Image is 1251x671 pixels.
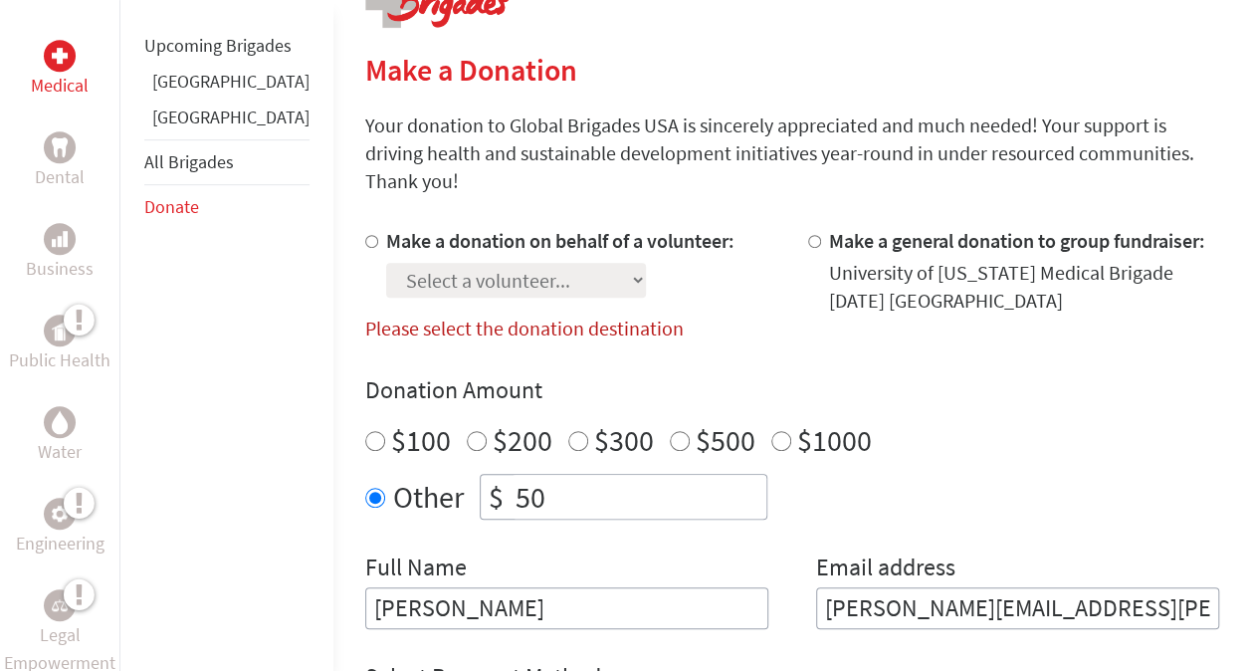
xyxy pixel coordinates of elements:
a: [GEOGRAPHIC_DATA] [152,70,310,93]
input: Enter Full Name [365,587,768,629]
p: Dental [35,163,85,191]
img: Business [52,231,68,247]
div: Water [44,406,76,438]
li: Donate [144,185,310,229]
img: Dental [52,137,68,156]
h2: Make a Donation [365,52,1219,88]
div: Dental [44,131,76,163]
h4: Donation Amount [365,374,1219,406]
div: $ [481,475,512,519]
p: Public Health [9,346,110,374]
div: Business [44,223,76,255]
div: Public Health [44,315,76,346]
div: Legal Empowerment [44,589,76,621]
a: Upcoming Brigades [144,34,292,57]
p: Water [38,438,82,466]
div: University of [US_STATE] Medical Brigade [DATE] [GEOGRAPHIC_DATA] [829,259,1219,315]
label: $1000 [797,421,872,459]
a: [GEOGRAPHIC_DATA] [152,106,310,128]
a: Donate [144,195,199,218]
label: Make a donation on behalf of a volunteer: [386,228,734,253]
li: All Brigades [144,139,310,185]
a: EngineeringEngineering [16,498,104,558]
label: Email address [816,552,955,587]
label: Please select the donation destination [365,316,684,340]
p: Medical [31,72,89,100]
label: $300 [594,421,654,459]
img: Water [52,410,68,433]
img: Public Health [52,321,68,340]
a: Public HealthPublic Health [9,315,110,374]
div: Medical [44,40,76,72]
img: Medical [52,48,68,64]
label: $100 [391,421,451,459]
img: Legal Empowerment [52,599,68,611]
p: Business [26,255,94,283]
label: Full Name [365,552,467,587]
a: DentalDental [35,131,85,191]
label: $200 [493,421,552,459]
label: Make a general donation to group fundraiser: [829,228,1205,253]
a: All Brigades [144,150,234,173]
div: Engineering [44,498,76,530]
a: MedicalMedical [31,40,89,100]
li: Ghana [144,68,310,104]
input: Your Email [816,587,1219,629]
label: $500 [696,421,755,459]
li: Guatemala [144,104,310,139]
input: Enter Amount [512,475,766,519]
a: BusinessBusiness [26,223,94,283]
p: Engineering [16,530,104,558]
img: Engineering [52,506,68,522]
label: Other [393,474,464,520]
li: Upcoming Brigades [144,24,310,68]
p: Your donation to Global Brigades USA is sincerely appreciated and much needed! Your support is dr... [365,112,1219,195]
a: WaterWater [38,406,82,466]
